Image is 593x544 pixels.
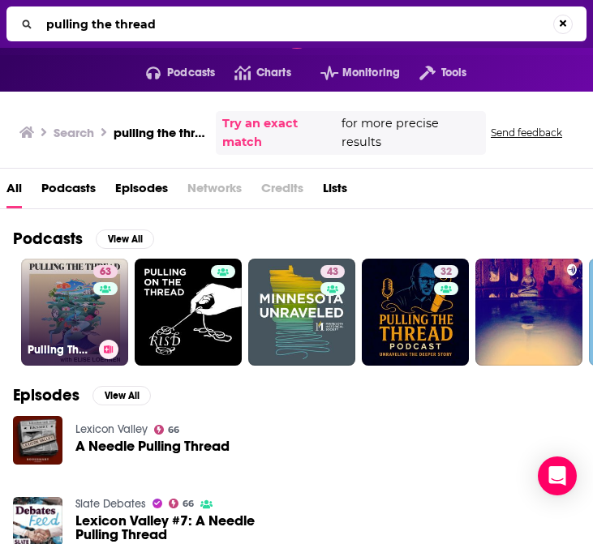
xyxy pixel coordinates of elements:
span: 66 [183,500,194,508]
input: Search... [40,11,553,37]
h2: Episodes [13,385,79,405]
h3: Pulling The Thread with [PERSON_NAME] [28,343,92,357]
button: View All [92,386,151,405]
a: PodcastsView All [13,229,154,249]
div: Search... [6,6,587,41]
h2: Podcasts [13,229,83,249]
a: Lists [323,175,347,208]
button: open menu [400,60,466,86]
a: 32 [362,259,469,366]
div: Open Intercom Messenger [538,456,577,495]
a: Podcasts [41,175,96,208]
span: 32 [440,264,452,281]
button: open menu [301,60,400,86]
button: View All [96,229,154,249]
a: All [6,175,22,208]
a: 32 [434,265,458,278]
h3: Search [54,125,94,140]
a: Lexicon Valley [75,422,148,436]
span: for more precise results [342,114,479,152]
span: 63 [100,264,111,281]
a: Slate Debates [75,497,146,511]
a: Try an exact match [222,114,338,152]
a: 43 [248,259,355,366]
img: A Needle Pulling Thread [13,416,62,465]
a: 66 [169,499,195,508]
a: A Needle Pulling Thread [75,439,230,453]
a: 66 [154,425,180,435]
a: Lexicon Valley #7: A Needle Pulling Thread [75,514,260,542]
a: Charts [215,60,290,86]
a: EpisodesView All [13,385,151,405]
span: Podcasts [167,62,215,84]
span: 66 [168,426,179,434]
a: 63Pulling The Thread with [PERSON_NAME] [21,259,128,366]
a: 43 [320,265,345,278]
button: Send feedback [486,126,567,139]
a: Episodes [115,175,168,208]
span: Charts [256,62,291,84]
h3: pulling the thread [114,125,209,140]
a: 63 [93,265,118,278]
button: open menu [127,60,216,86]
span: Tools [441,62,467,84]
span: 43 [327,264,338,281]
span: Monitoring [342,62,400,84]
span: Networks [187,175,242,208]
span: Credits [261,175,303,208]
